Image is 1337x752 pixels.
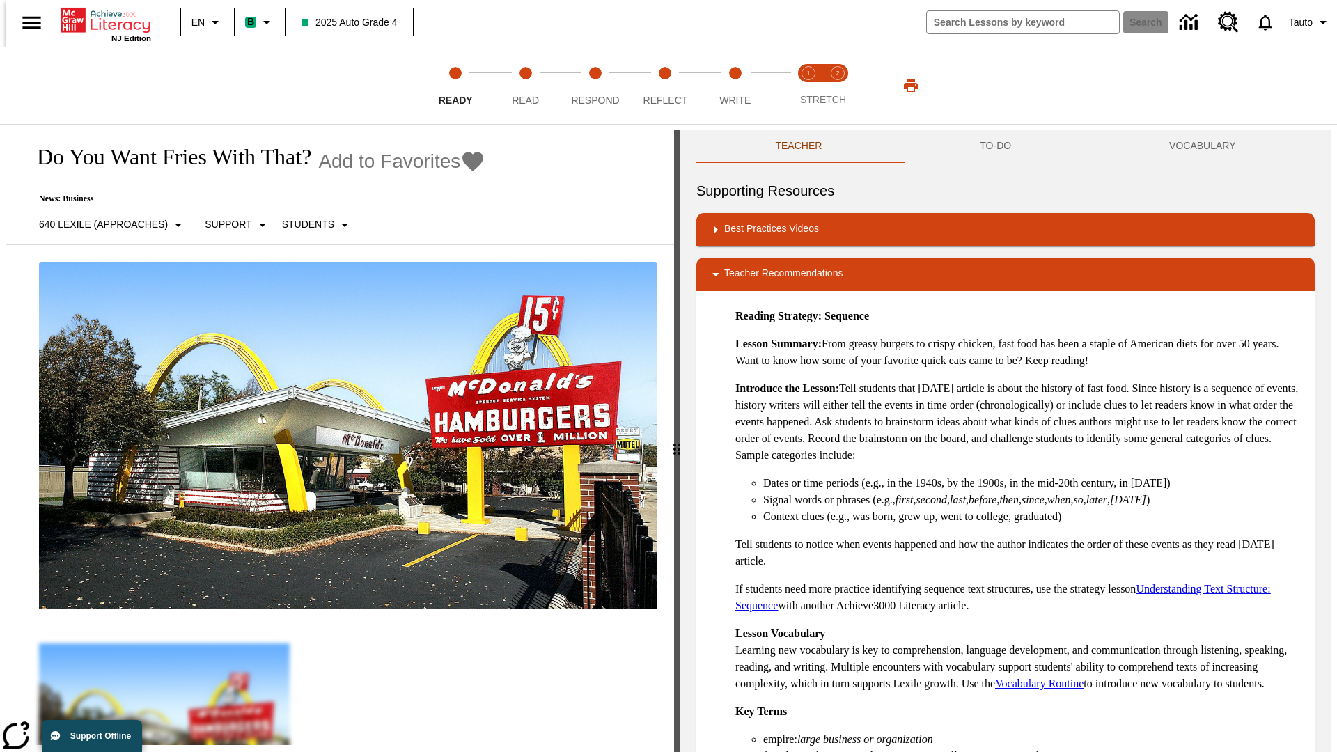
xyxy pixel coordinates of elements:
[6,130,674,745] div: reading
[185,10,230,35] button: Language: EN, Select a language
[205,217,251,232] p: Support
[735,705,787,717] strong: Key Terms
[806,70,810,77] text: 1
[22,194,485,204] p: News: Business
[240,10,281,35] button: Boost Class color is mint green. Change class color
[1086,494,1107,506] em: later
[824,310,869,322] strong: Sequence
[1022,494,1045,506] em: since
[111,34,151,42] span: NJ Edition
[969,494,996,506] em: before
[735,627,825,639] strong: Lesson Vocabulary
[836,70,839,77] text: 2
[276,212,359,237] button: Select Student
[788,47,829,124] button: Stretch Read step 1 of 2
[735,581,1304,614] p: If students need more practice identifying sequence text structures, use the strategy lesson with...
[555,47,636,124] button: Respond step 3 of 5
[916,494,947,506] em: second
[896,494,914,506] em: first
[735,382,839,394] strong: Introduce the Lesson:
[39,217,168,232] p: 640 Lexile (Approaches)
[680,130,1331,752] div: activity
[735,625,1304,692] p: Learning new vocabulary is key to comprehension, language development, and communication through ...
[70,731,131,741] span: Support Offline
[643,95,688,106] span: Reflect
[735,336,1304,369] p: From greasy burgers to crispy chicken, fast food has been a staple of American diets for over 50 ...
[995,677,1084,689] a: Vocabulary Routine
[735,380,1304,464] p: Tell students that [DATE] article is about the history of fast food. Since history is a sequence ...
[191,15,205,30] span: EN
[1074,494,1084,506] em: so
[763,475,1304,492] li: Dates or time periods (e.g., in the 1940s, by the 1900s, in the mid-20th century, in [DATE])
[695,47,776,124] button: Write step 5 of 5
[1171,3,1210,42] a: Data Center
[512,95,539,106] span: Read
[625,47,705,124] button: Reflect step 4 of 5
[763,731,1304,748] li: empire:
[927,11,1119,33] input: search field
[1090,130,1315,163] button: VOCABULARY
[247,13,254,31] span: B
[302,15,398,30] span: 2025 Auto Grade 4
[797,733,933,745] em: large business or organization
[11,2,52,43] button: Open side menu
[485,47,565,124] button: Read step 2 of 5
[696,213,1315,246] div: Best Practices Videos
[1047,494,1071,506] em: when
[39,262,657,610] img: One of the first McDonald's stores, with the iconic red sign and golden arches.
[1289,15,1313,30] span: Tauto
[33,212,192,237] button: Select Lexile, 640 Lexile (Approaches)
[42,720,142,752] button: Support Offline
[950,494,966,506] em: last
[763,508,1304,525] li: Context clues (e.g., was born, grew up, went to college, graduated)
[1283,10,1337,35] button: Profile/Settings
[901,130,1090,163] button: TO-DO
[719,95,751,106] span: Write
[763,492,1304,508] li: Signal words or phrases (e.g., , , , , , , , , , )
[282,217,334,232] p: Students
[1110,494,1146,506] em: [DATE]
[999,494,1019,506] em: then
[735,536,1304,570] p: Tell students to notice when events happened and how the author indicates the order of these even...
[889,73,933,98] button: Print
[674,130,680,752] div: Press Enter or Spacebar and then press right and left arrow keys to move the slider
[735,583,1271,611] a: Understanding Text Structure: Sequence
[571,95,619,106] span: Respond
[735,310,822,322] strong: Reading Strategy:
[724,221,819,238] p: Best Practices Videos
[696,180,1315,202] h6: Supporting Resources
[696,258,1315,291] div: Teacher Recommendations
[818,47,858,124] button: Stretch Respond step 2 of 2
[415,47,496,124] button: Ready step 1 of 5
[724,266,843,283] p: Teacher Recommendations
[1247,4,1283,40] a: Notifications
[800,94,846,105] span: STRETCH
[696,130,901,163] button: Teacher
[199,212,276,237] button: Scaffolds, Support
[318,149,485,173] button: Add to Favorites - Do You Want Fries With That?
[1210,3,1247,41] a: Resource Center, Will open in new tab
[318,150,460,173] span: Add to Favorites
[439,95,473,106] span: Ready
[735,338,822,350] strong: Lesson Summary:
[22,144,311,170] h1: Do You Want Fries With That?
[61,5,151,42] div: Home
[696,130,1315,163] div: Instructional Panel Tabs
